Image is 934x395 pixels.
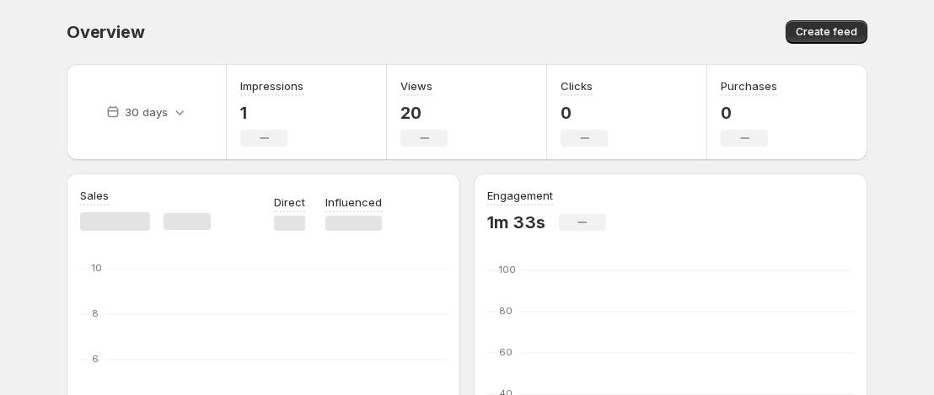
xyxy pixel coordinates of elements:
text: 100 [499,264,516,275]
p: Direct [274,194,305,211]
span: Create feed [796,25,857,39]
h3: Engagement [487,187,553,204]
h3: Views [400,77,432,94]
p: 1 [240,103,303,123]
button: Create feed [786,20,867,44]
p: Influenced [325,194,382,211]
p: 0 [721,103,777,123]
h3: Clicks [561,77,593,94]
span: Overview [67,22,144,42]
p: 20 [400,103,448,123]
h3: Sales [80,187,109,204]
text: 6 [92,353,99,365]
p: 0 [561,103,608,123]
text: 60 [499,346,513,358]
h3: Purchases [721,77,777,94]
p: 1m 33s [487,212,545,232]
text: 80 [499,305,513,317]
p: 30 days [125,104,168,120]
h3: Impressions [240,77,303,94]
text: 10 [92,262,102,274]
text: 8 [92,307,99,319]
